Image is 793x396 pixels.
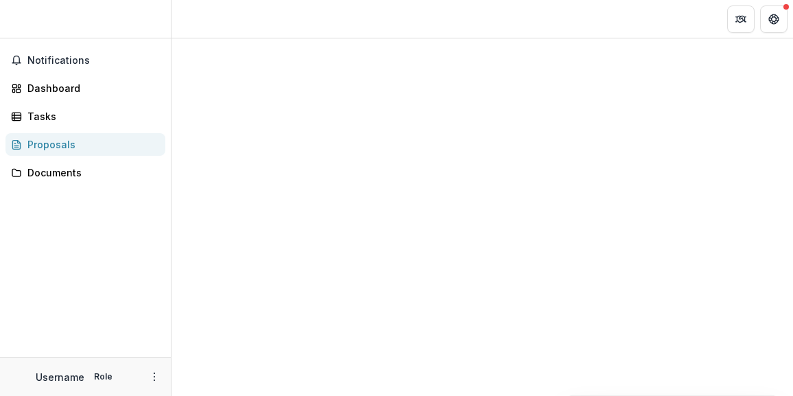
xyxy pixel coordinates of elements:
button: More [146,369,163,385]
span: Notifications [27,55,160,67]
button: Partners [727,5,755,33]
div: Documents [27,165,154,180]
button: Get Help [760,5,788,33]
a: Proposals [5,133,165,156]
a: Dashboard [5,77,165,100]
p: Role [90,371,117,383]
div: Tasks [27,109,154,124]
a: Documents [5,161,165,184]
p: Username [36,370,84,384]
a: Tasks [5,105,165,128]
button: Notifications [5,49,165,71]
div: Proposals [27,137,154,152]
div: Dashboard [27,81,154,95]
